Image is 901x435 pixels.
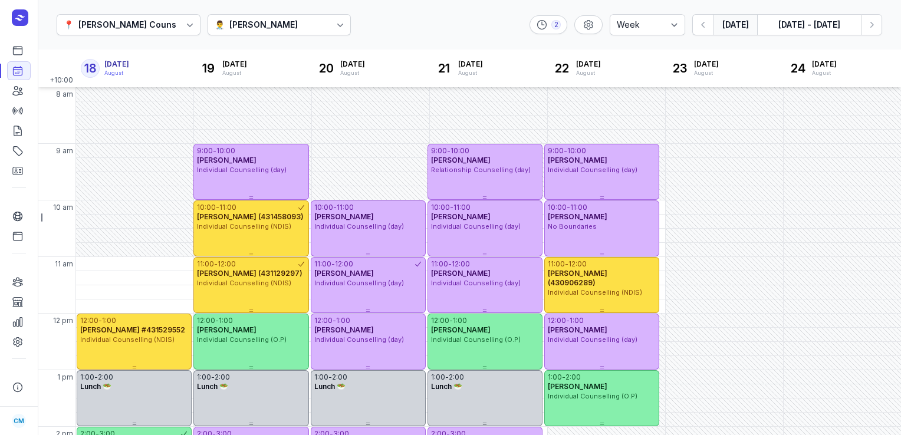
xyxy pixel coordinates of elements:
span: 1 pm [57,373,73,382]
div: 1:00 [431,373,445,382]
span: Individual Counselling (day) [431,222,521,230]
div: 11:00 [337,203,354,212]
span: Individual Counselling (day) [314,335,404,344]
span: Lunch 🥗 [431,382,462,391]
span: Individual Counselling (day) [314,222,404,230]
span: Lunch 🥗 [314,382,346,391]
span: Individual Counselling (O.P) [431,335,521,344]
span: Individual Counselling (day) [314,279,404,287]
div: - [567,203,570,212]
span: Individual Counselling (O.P) [548,392,637,400]
div: August [222,69,247,77]
span: Individual Counselling (NDIS) [197,279,291,287]
div: 12:00 [197,316,215,325]
span: CM [14,414,24,428]
div: 10:00 [567,146,586,156]
div: 12:00 [80,316,98,325]
div: August [458,69,483,77]
span: Individual Counselling (day) [548,166,637,174]
span: Relationship Counselling (day) [431,166,531,174]
div: 21 [435,59,453,78]
div: 12:00 [314,316,333,325]
div: August [104,69,129,77]
span: [DATE] [104,60,129,69]
span: [PERSON_NAME] [548,212,607,221]
div: 12:00 [218,259,236,269]
span: [DATE] [576,60,601,69]
div: 1:00 [219,316,233,325]
span: 12 pm [53,316,73,325]
span: [PERSON_NAME] [197,325,257,334]
span: [PERSON_NAME] [548,382,607,391]
span: 8 am [56,90,73,99]
div: - [449,316,453,325]
span: Individual Counselling (day) [431,279,521,287]
div: 📍 [64,18,74,32]
div: - [450,203,453,212]
span: [PERSON_NAME] [314,325,374,334]
span: +10:00 [50,75,75,87]
div: 2:00 [565,373,581,382]
span: [PERSON_NAME] [431,269,491,278]
div: - [94,373,98,382]
span: [DATE] [694,60,719,69]
span: [PERSON_NAME] #431529552 [80,325,185,334]
span: [DATE] [458,60,483,69]
div: 11:00 [570,203,587,212]
span: [PERSON_NAME] [431,212,491,221]
div: 2:00 [449,373,464,382]
div: - [214,259,218,269]
div: - [213,146,216,156]
div: 19 [199,59,218,78]
div: 11:00 [197,259,214,269]
div: - [447,146,450,156]
div: 1:00 [570,316,584,325]
span: [PERSON_NAME] [314,212,374,221]
span: Individual Counselling (NDIS) [548,288,642,296]
div: 9:00 [197,146,213,156]
span: 9 am [56,146,73,156]
div: 10:00 [216,146,235,156]
div: 12:00 [452,259,470,269]
div: 10:00 [197,203,216,212]
div: 11:00 [548,259,565,269]
span: No Boundaries [548,222,597,230]
span: 11 am [55,259,73,269]
div: 9:00 [431,146,447,156]
div: - [565,259,568,269]
span: [PERSON_NAME] [197,156,257,164]
span: [PERSON_NAME] [431,156,491,164]
div: - [211,373,215,382]
div: 18 [81,59,100,78]
div: 10:00 [450,146,469,156]
div: 1:00 [102,316,116,325]
span: 10 am [53,203,73,212]
div: - [448,259,452,269]
div: - [333,203,337,212]
div: - [566,316,570,325]
div: 2:00 [98,373,113,382]
div: 11:00 [431,259,448,269]
div: [PERSON_NAME] [229,18,298,32]
span: [PERSON_NAME] (431129297) [197,269,302,278]
div: August [694,69,719,77]
span: Individual Counselling (O.P) [197,335,287,344]
div: - [445,373,449,382]
span: Individual Counselling (NDIS) [197,222,291,230]
div: August [812,69,837,77]
div: 10:00 [314,203,333,212]
div: 1:00 [548,373,562,382]
div: 10:00 [548,203,567,212]
div: 12:00 [431,316,449,325]
span: Individual Counselling (day) [548,335,637,344]
div: 12:00 [335,259,353,269]
div: 1:00 [314,373,328,382]
span: [DATE] [340,60,365,69]
div: - [216,203,219,212]
div: 11:00 [314,259,331,269]
div: - [215,316,219,325]
span: Individual Counselling (NDIS) [80,335,175,344]
div: 9:00 [548,146,564,156]
div: August [576,69,601,77]
div: - [333,316,336,325]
